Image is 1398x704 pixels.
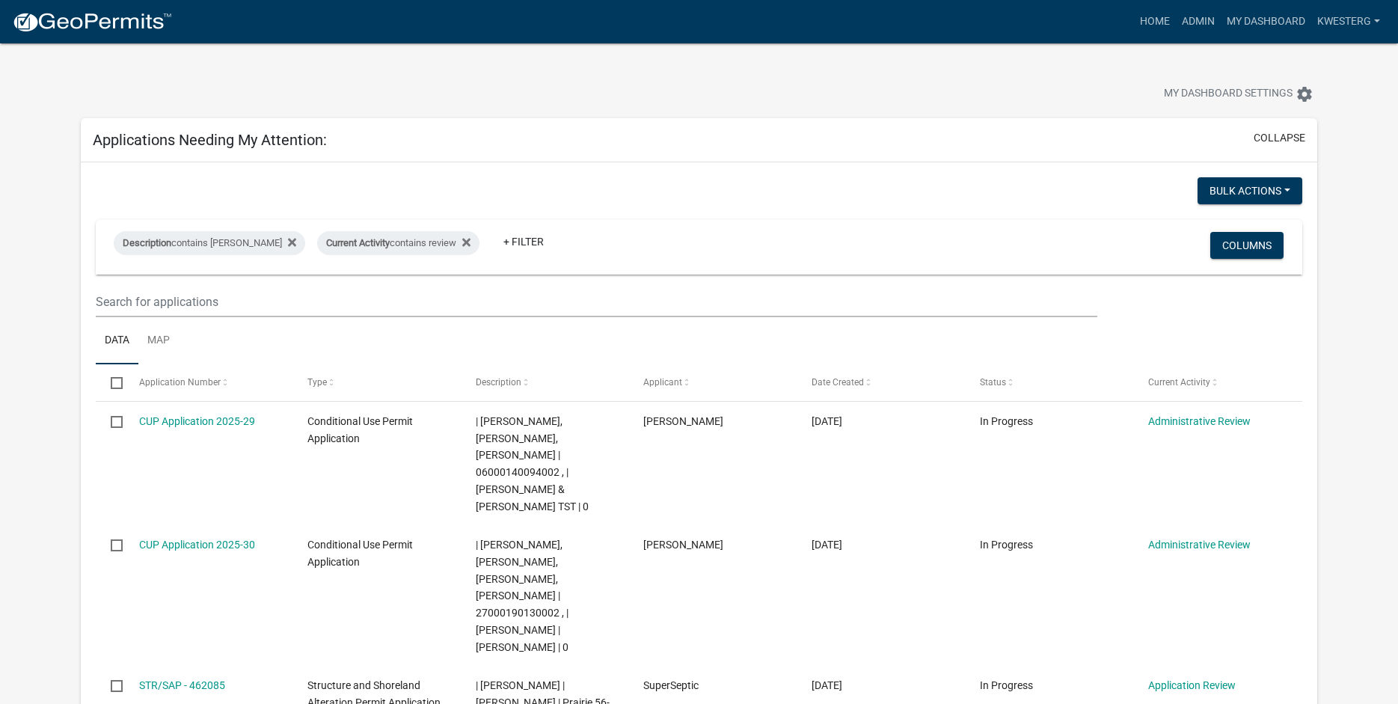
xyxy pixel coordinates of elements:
[293,364,462,400] datatable-header-cell: Type
[1296,85,1313,103] i: settings
[139,679,225,691] a: STR/SAP - 462085
[1254,130,1305,146] button: collapse
[629,364,797,400] datatable-header-cell: Applicant
[1148,377,1210,388] span: Current Activity
[643,377,682,388] span: Applicant
[476,415,589,512] span: | Amy Busko, Christopher LeClair, Kyle Westergard | 06000140094002 , | DALE & DEBORAH FORMO TST | 0
[980,679,1033,691] span: In Progress
[96,364,124,400] datatable-header-cell: Select
[1148,539,1251,551] a: Administrative Review
[1164,85,1293,103] span: My Dashboard Settings
[812,415,842,427] span: 08/13/2025
[980,377,1006,388] span: Status
[93,131,327,149] h5: Applications Needing My Attention:
[1176,7,1221,36] a: Admin
[114,231,305,255] div: contains [PERSON_NAME]
[797,364,966,400] datatable-header-cell: Date Created
[307,539,413,568] span: Conditional Use Permit Application
[980,539,1033,551] span: In Progress
[96,317,138,365] a: Data
[812,679,842,691] span: 08/11/2025
[139,415,255,427] a: CUP Application 2025-29
[461,364,629,400] datatable-header-cell: Description
[317,231,479,255] div: contains review
[643,679,699,691] span: SuperSeptic
[307,415,413,444] span: Conditional Use Permit Application
[643,415,723,427] span: Mike Erickson
[1152,79,1325,108] button: My Dashboard Settingssettings
[812,539,842,551] span: 08/12/2025
[476,377,521,388] span: Description
[1210,232,1284,259] button: Columns
[1148,415,1251,427] a: Administrative Review
[476,539,568,653] span: | Amy Busko, Christopher LeClair, Kyle Westergard, Michelle Jevne | 27000190130002 , | PAUL A HAL...
[139,539,255,551] a: CUP Application 2025-30
[138,317,179,365] a: Map
[966,364,1134,400] datatable-header-cell: Status
[123,237,171,248] span: Description
[812,377,864,388] span: Date Created
[96,287,1097,317] input: Search for applications
[1198,177,1302,204] button: Bulk Actions
[1134,7,1176,36] a: Home
[491,228,556,255] a: + Filter
[980,415,1033,427] span: In Progress
[1134,364,1302,400] datatable-header-cell: Current Activity
[326,237,390,248] span: Current Activity
[1221,7,1311,36] a: My Dashboard
[1148,679,1236,691] a: Application Review
[643,539,723,551] span: Alicia Kropuenske
[1311,7,1386,36] a: kwesterg
[307,377,327,388] span: Type
[139,377,221,388] span: Application Number
[125,364,293,400] datatable-header-cell: Application Number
